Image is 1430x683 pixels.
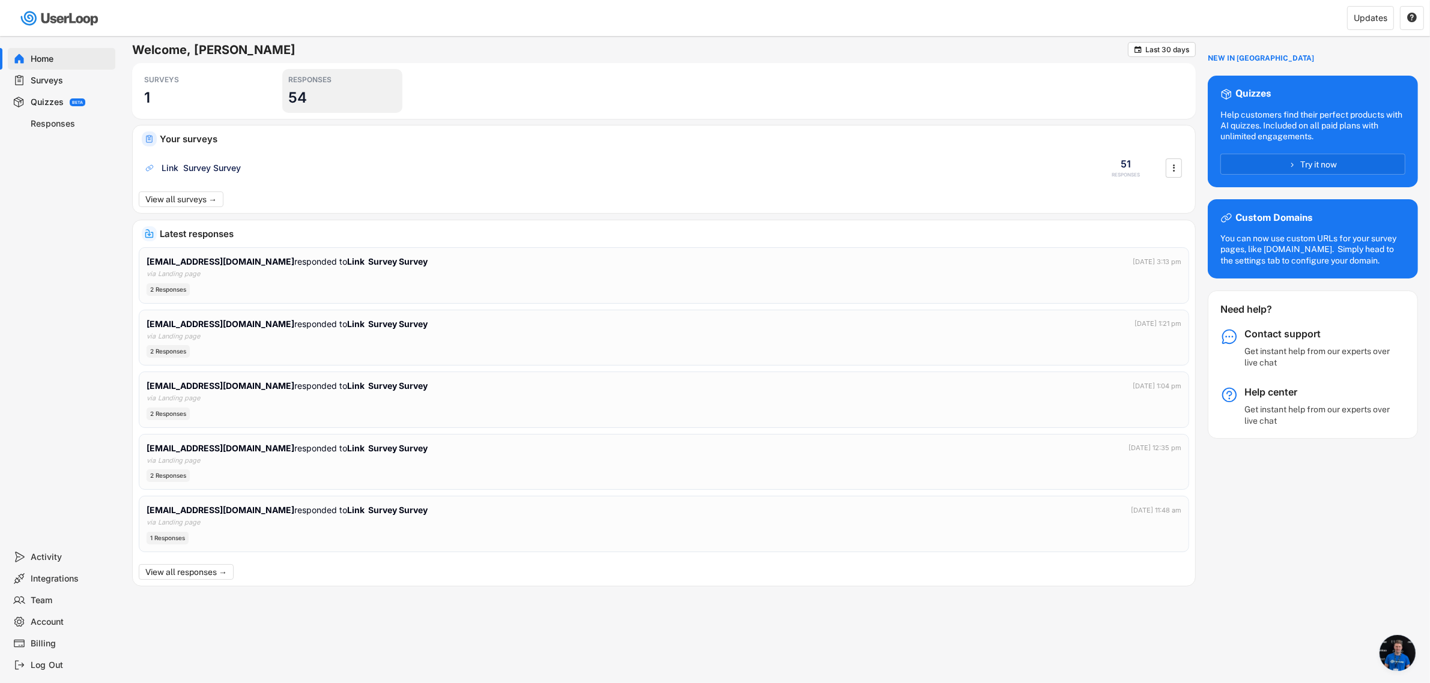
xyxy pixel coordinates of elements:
[347,443,428,453] strong: Link Survey Survey
[1220,109,1405,142] div: Help customers find their perfect products with AI quizzes. Included on all paid plans with unlim...
[288,75,396,85] div: RESPONSES
[147,319,294,329] strong: [EMAIL_ADDRESS][DOMAIN_NAME]
[158,269,200,279] div: Landing page
[1301,160,1338,169] span: Try it now
[1168,159,1180,177] button: 
[160,134,1186,143] div: Your surveys
[1129,443,1181,453] div: [DATE] 12:35 pm
[1133,257,1181,267] div: [DATE] 3:13 pm
[1407,13,1417,23] button: 
[1244,328,1395,340] div: Contact support
[147,532,189,544] div: 1 Responses
[1133,45,1142,54] button: 
[147,393,156,403] div: via
[139,564,234,580] button: View all responses →
[147,317,428,330] div: responded to
[1220,303,1304,316] div: Need help?
[147,256,294,266] strong: [EMAIL_ADDRESS][DOMAIN_NAME]
[147,269,156,279] div: via
[158,393,200,403] div: Landing page
[1380,635,1416,671] div: Open chat
[147,381,294,391] strong: [EMAIL_ADDRESS][DOMAIN_NAME]
[147,504,428,516] div: responded to
[31,616,111,628] div: Account
[1208,54,1314,64] div: NEW IN [GEOGRAPHIC_DATA]
[1354,14,1387,22] div: Updates
[147,443,294,453] strong: [EMAIL_ADDRESS][DOMAIN_NAME]
[147,456,156,466] div: via
[1235,88,1271,100] div: Quizzes
[132,42,1128,58] h6: Welcome, [PERSON_NAME]
[1244,404,1395,426] div: Get instant help from our experts over live chat
[1131,505,1181,516] div: [DATE] 11:48 am
[347,505,428,515] strong: Link Survey Survey
[147,283,190,296] div: 2 Responses
[147,442,428,454] div: responded to
[145,229,154,238] img: IncomingMajor.svg
[31,552,111,563] div: Activity
[1145,46,1189,53] div: Last 30 days
[1244,386,1395,399] div: Help center
[162,162,241,174] div: Link Survey Survey
[147,505,294,515] strong: [EMAIL_ADDRESS][DOMAIN_NAME]
[158,331,200,342] div: Landing page
[31,53,111,65] div: Home
[147,517,156,528] div: via
[288,88,307,107] h3: 54
[1407,12,1417,23] text: 
[72,100,83,104] div: BETA
[31,97,64,108] div: Quizzes
[31,638,111,649] div: Billing
[31,573,111,585] div: Integrations
[347,381,428,391] strong: Link Survey Survey
[144,75,252,85] div: SURVEYS
[31,75,111,86] div: Surveys
[1121,157,1132,170] div: 51
[1133,381,1181,391] div: [DATE] 1:04 pm
[160,229,1186,238] div: Latest responses
[1173,161,1175,174] text: 
[144,88,150,107] h3: 1
[31,660,111,671] div: Log Out
[147,255,428,268] div: responded to
[1244,346,1395,367] div: Get instant help from our experts over live chat
[1235,212,1312,224] div: Custom Domains
[147,408,190,420] div: 2 Responses
[158,517,200,528] div: Landing page
[1112,172,1141,178] div: RESPONSES
[147,331,156,342] div: via
[147,469,190,482] div: 2 Responses
[1220,233,1405,266] div: You can now use custom URLs for your survey pages, like [DOMAIN_NAME]. Simply head to the setting...
[347,319,428,329] strong: Link Survey Survey
[1220,154,1405,175] button: Try it now
[158,456,200,466] div: Landing page
[1135,319,1181,329] div: [DATE] 1:21 pm
[31,595,111,606] div: Team
[147,345,190,358] div: 2 Responses
[1135,45,1142,54] text: 
[147,379,428,392] div: responded to
[347,256,428,266] strong: Link Survey Survey
[139,191,223,207] button: View all surveys →
[31,118,111,130] div: Responses
[18,6,103,31] img: userloop-logo-01.svg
